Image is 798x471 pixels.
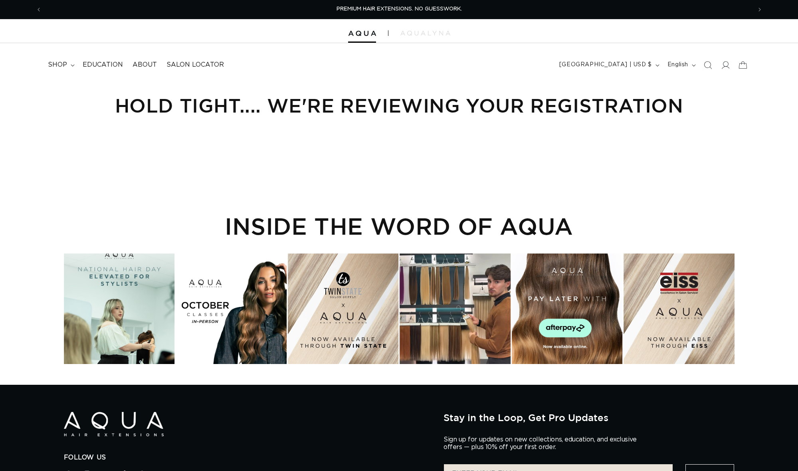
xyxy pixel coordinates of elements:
[751,2,768,17] button: Next announcement
[133,61,157,69] span: About
[166,61,224,69] span: Salon Locator
[48,61,67,69] span: shop
[83,61,123,69] span: Education
[667,61,688,69] span: English
[624,253,735,364] div: Instagram post opens in a popup
[43,56,78,74] summary: shop
[64,253,175,364] div: Instagram post opens in a popup
[78,56,128,74] a: Education
[287,253,398,364] div: Instagram post opens in a popup
[663,57,699,73] button: English
[400,253,511,364] div: Instagram post opens in a popup
[30,2,48,17] button: Previous announcement
[176,253,287,364] div: Instagram post opens in a popup
[64,93,735,118] h1: Hold Tight.... we're reviewing your Registration
[162,56,229,74] a: Salon Locator
[64,212,735,239] h2: INSIDE THE WORD OF AQUA
[511,253,622,364] div: Instagram post opens in a popup
[348,31,376,36] img: Aqua Hair Extensions
[444,436,643,451] p: Sign up for updates on new collections, education, and exclusive offers — plus 10% off your first...
[554,57,663,73] button: [GEOGRAPHIC_DATA] | USD $
[400,31,450,36] img: aqualyna.com
[337,6,462,12] span: PREMIUM HAIR EXTENSIONS. NO GUESSWORK.
[64,453,432,462] h2: Follow Us
[128,56,162,74] a: About
[559,61,652,69] span: [GEOGRAPHIC_DATA] | USD $
[699,56,717,74] summary: Search
[444,412,734,423] h2: Stay in the Loop, Get Pro Updates
[64,412,164,436] img: Aqua Hair Extensions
